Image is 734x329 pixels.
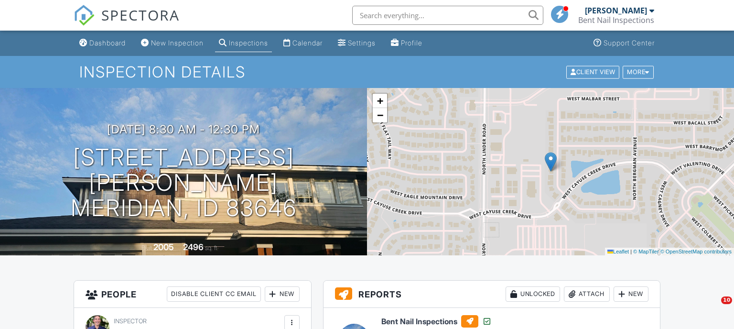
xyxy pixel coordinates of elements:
span: Built [141,244,152,252]
a: Profile [387,34,426,52]
a: Inspections [215,34,272,52]
div: Profile [401,39,422,47]
div: Settings [348,39,376,47]
span: 10 [721,296,732,304]
h1: Inspection Details [79,64,654,80]
iframe: Intercom live chat [702,296,724,319]
a: © OpenStreetMap contributors [660,249,732,254]
div: Support Center [604,39,655,47]
span: sq. ft. [205,244,218,252]
div: New Inspection [151,39,204,47]
div: More [623,66,654,78]
div: Inspections [229,39,268,47]
h1: [STREET_ADDRESS][PERSON_NAME] Meridian, ID 83646 [15,145,352,220]
span: Inspector [114,318,147,325]
div: Unlocked [506,286,560,302]
img: Marker [545,152,557,172]
a: Zoom in [373,94,387,108]
a: Zoom out [373,108,387,122]
a: New Inspection [137,34,207,52]
input: Search everything... [352,6,543,25]
div: 2496 [183,242,204,252]
a: SPECTORA [74,13,180,33]
a: Calendar [280,34,326,52]
h6: Bent Nail Inspections [381,315,492,328]
span: | [630,249,632,254]
div: New [265,286,300,302]
div: Calendar [292,39,323,47]
div: Bent Nail Inspections [578,15,654,25]
div: Client View [566,66,619,78]
a: Settings [334,34,379,52]
img: The Best Home Inspection Software - Spectora [74,5,95,26]
a: Leaflet [607,249,629,254]
div: New [614,286,648,302]
a: © MapTiler [633,249,659,254]
span: SPECTORA [101,5,180,25]
a: Client View [565,68,622,75]
div: 2005 [153,242,174,252]
h3: Reports [324,281,660,308]
div: Attach [564,286,610,302]
a: Support Center [590,34,658,52]
span: − [377,109,383,121]
h3: [DATE] 8:30 am - 12:30 pm [107,123,260,136]
div: Dashboard [89,39,126,47]
h3: People [74,281,311,308]
span: + [377,95,383,107]
a: Dashboard [76,34,130,52]
div: Disable Client CC Email [167,286,261,302]
div: [PERSON_NAME] [585,6,647,15]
